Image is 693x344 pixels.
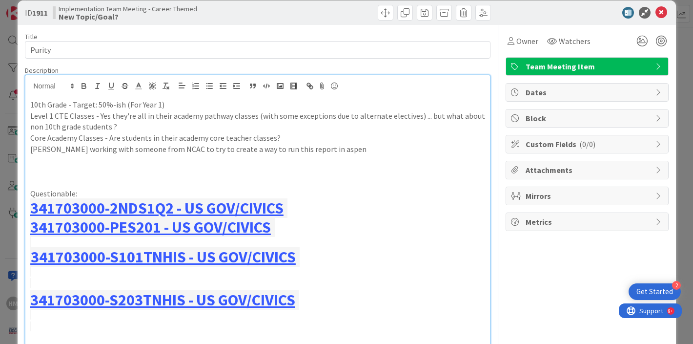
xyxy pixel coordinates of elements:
[559,35,591,47] span: Watchers
[629,283,681,300] div: Open Get Started checklist, remaining modules: 2
[30,198,284,218] a: 341703000-2NDS1Q2 - US GOV/CIVICS
[526,112,651,124] span: Block
[526,164,651,176] span: Attachments
[32,8,48,18] b: 1911
[526,138,651,150] span: Custom Fields
[49,4,54,12] div: 9+
[25,41,490,59] input: type card name here...
[25,32,38,41] label: Title
[25,7,48,19] span: ID
[516,35,538,47] span: Owner
[30,217,271,237] a: 341703000-PES201 - US GOV/CIVICS
[526,216,651,228] span: Metrics
[672,281,681,290] div: 2
[30,290,295,310] a: 341703000-S203TNHIS - US GOV/CIVICS
[30,110,485,132] p: Level 1 CTE Classes - Yes they're all in their academy pathway classes (with some exceptions due ...
[31,247,296,267] a: 341703000-S101TNHIS - US GOV/CIVICS
[30,132,485,144] p: Core Academy Classes - Are students in their academy core teacher classes?
[526,86,651,98] span: Dates
[526,61,651,72] span: Team Meeting Item
[30,188,485,199] p: Questionable:
[59,13,197,21] b: New Topic/Goal?
[30,144,485,155] p: [PERSON_NAME] working with someone from NCAC to try to create a way to run this report in aspen
[579,139,595,149] span: ( 0/0 )
[636,287,673,297] div: Get Started
[25,66,59,75] span: Description
[30,99,485,110] p: 10th Grade - Target: 50%-ish (For Year 1)
[59,5,197,13] span: Implementation Team Meeting - Career Themed
[20,1,44,13] span: Support
[526,190,651,202] span: Mirrors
